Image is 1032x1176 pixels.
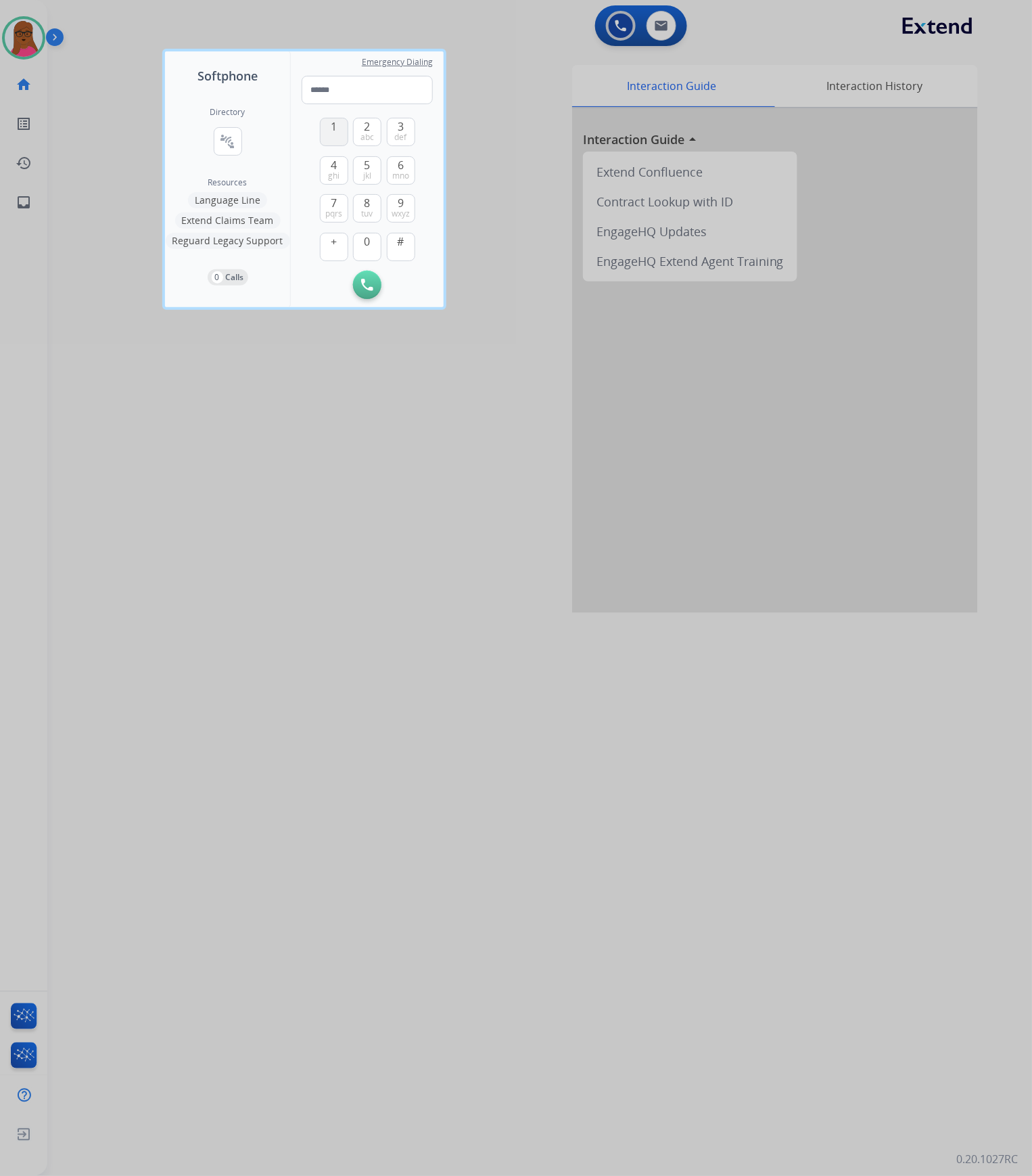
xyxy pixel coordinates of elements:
[331,157,337,173] span: 4
[331,118,337,135] span: 1
[395,132,407,143] span: def
[188,192,267,208] button: Language Line
[363,171,371,181] span: jkl
[398,157,404,173] span: 6
[365,233,371,250] span: 0
[365,195,371,211] span: 8
[208,269,248,286] button: 0Calls
[362,57,433,68] span: Emergency Dialing
[387,118,415,146] button: 3def
[320,194,348,223] button: 7pqrs
[361,279,373,291] img: call-button
[957,1152,1018,1168] p: 0.20.1027RC
[365,157,371,173] span: 5
[197,66,258,85] span: Softphone
[398,118,404,135] span: 3
[175,212,281,229] button: Extend Claims Team
[387,156,415,185] button: 6mno
[325,208,342,219] span: pqrs
[226,271,244,284] p: Calls
[320,233,348,261] button: +
[210,107,245,118] h2: Directory
[328,171,339,181] span: ghi
[212,271,223,284] p: 0
[331,233,337,250] span: +
[353,156,381,185] button: 5jkl
[220,133,236,150] mat-icon: connect_without_contact
[387,194,415,223] button: 9wxyz
[331,195,337,211] span: 7
[398,195,404,211] span: 9
[353,118,381,146] button: 2abc
[365,118,371,135] span: 2
[360,132,374,143] span: abc
[387,233,415,261] button: #
[320,118,348,146] button: 1
[398,233,404,250] span: #
[208,177,248,188] span: Resources
[392,208,410,219] span: wxyz
[166,233,290,249] button: Reguard Legacy Support
[362,208,373,219] span: tuv
[353,194,381,223] button: 8tuv
[320,156,348,185] button: 4ghi
[392,171,409,181] span: mno
[353,233,381,261] button: 0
